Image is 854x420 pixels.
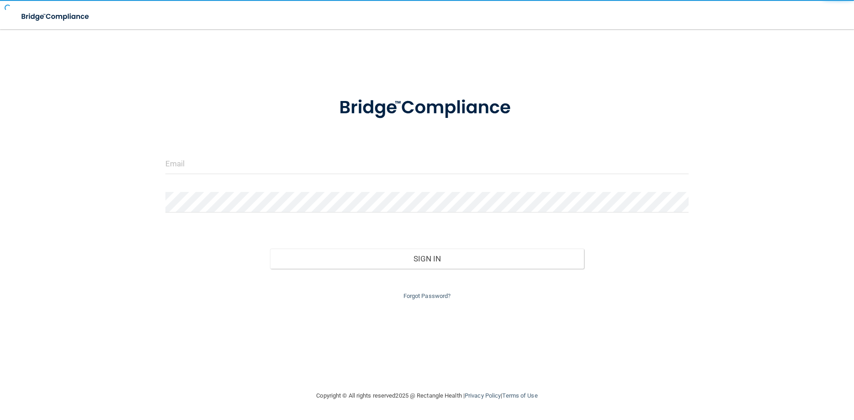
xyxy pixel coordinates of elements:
button: Sign In [270,249,584,269]
a: Forgot Password? [403,292,451,299]
a: Terms of Use [502,392,537,399]
input: Email [165,154,689,174]
div: Copyright © All rights reserved 2025 @ Rectangle Health | | [260,381,594,410]
img: bridge_compliance_login_screen.278c3ca4.svg [320,84,533,132]
a: Privacy Policy [465,392,501,399]
img: bridge_compliance_login_screen.278c3ca4.svg [14,7,98,26]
